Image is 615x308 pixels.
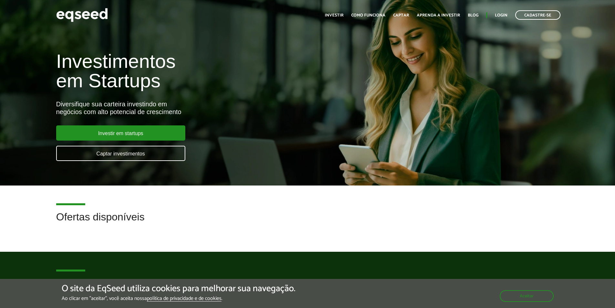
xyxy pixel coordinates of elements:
p: Ao clicar em "aceitar", você aceita nossa . [62,295,295,302]
a: política de privacidade e de cookies [147,296,221,302]
a: Blog [468,13,478,17]
a: Aprenda a investir [417,13,460,17]
h2: Por que investir pela EqSeed [56,278,559,299]
a: Como funciona [351,13,385,17]
button: Aceitar [500,290,554,302]
a: Investir [325,13,343,17]
a: Captar [393,13,409,17]
a: Cadastre-se [515,10,560,20]
h2: Ofertas disponíveis [56,211,559,232]
a: Captar investimentos [56,146,185,161]
h5: O site da EqSeed utiliza cookies para melhorar sua navegação. [62,284,295,294]
h1: Investimentos em Startups [56,52,354,90]
img: EqSeed [56,6,108,24]
a: Investir em startups [56,125,185,141]
a: Login [495,13,507,17]
div: Diversifique sua carteira investindo em negócios com alto potencial de crescimento [56,100,354,116]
